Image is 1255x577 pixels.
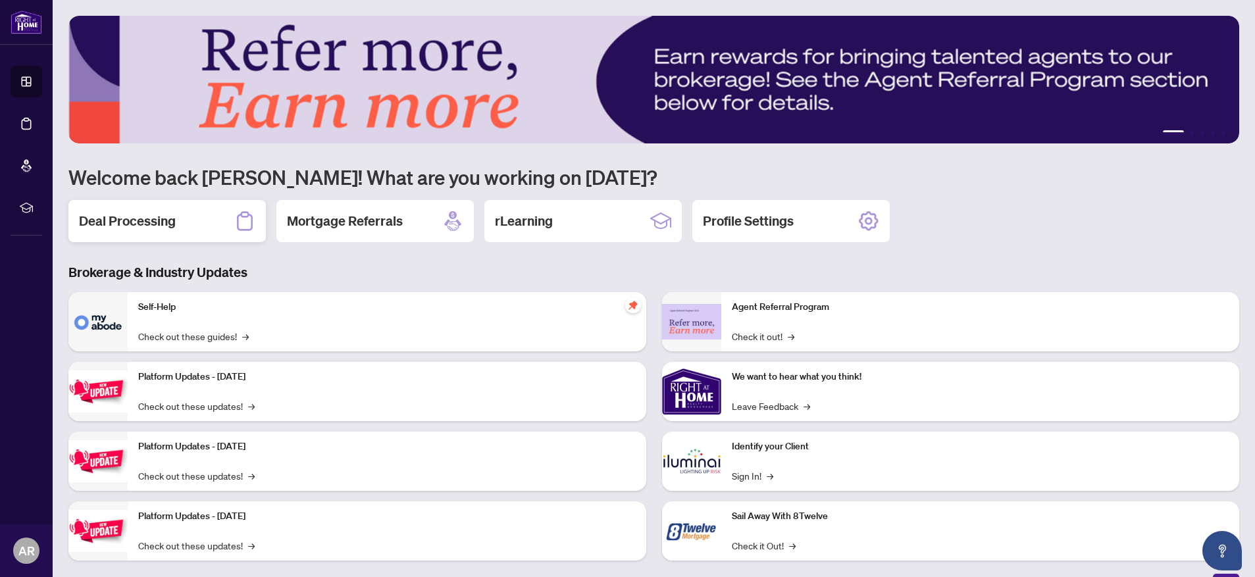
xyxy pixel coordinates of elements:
a: Leave Feedback→ [732,399,810,413]
img: Sail Away With 8Twelve [662,501,721,561]
img: Agent Referral Program [662,304,721,340]
button: 2 [1189,130,1194,136]
p: Platform Updates - [DATE] [138,370,636,384]
img: We want to hear what you think! [662,362,721,421]
a: Check out these guides!→ [138,329,249,343]
p: Sail Away With 8Twelve [732,509,1229,524]
span: → [248,538,255,553]
a: Sign In!→ [732,468,773,483]
h2: Profile Settings [703,212,794,230]
span: → [767,468,773,483]
img: Slide 0 [68,16,1239,143]
img: Platform Updates - July 21, 2025 [68,370,128,412]
a: Check it out!→ [732,329,794,343]
span: → [804,399,810,413]
h1: Welcome back [PERSON_NAME]! What are you working on [DATE]? [68,164,1239,189]
button: 5 [1221,130,1226,136]
a: Check it Out!→ [732,538,796,553]
a: Check out these updates!→ [138,468,255,483]
img: Platform Updates - June 23, 2025 [68,510,128,551]
p: Platform Updates - [DATE] [138,439,636,454]
p: Agent Referral Program [732,300,1229,314]
img: Identify your Client [662,432,721,491]
button: 4 [1210,130,1216,136]
span: pushpin [625,297,641,313]
span: → [248,468,255,483]
h2: Mortgage Referrals [287,212,403,230]
p: We want to hear what you think! [732,370,1229,384]
p: Self-Help [138,300,636,314]
button: 3 [1200,130,1205,136]
span: AR [18,541,35,560]
span: → [248,399,255,413]
h3: Brokerage & Industry Updates [68,263,1239,282]
button: Open asap [1202,531,1242,570]
span: → [788,329,794,343]
img: logo [11,10,42,34]
h2: rLearning [495,212,553,230]
p: Identify your Client [732,439,1229,454]
span: → [789,538,796,553]
img: Self-Help [68,292,128,351]
a: Check out these updates!→ [138,399,255,413]
a: Check out these updates!→ [138,538,255,553]
p: Platform Updates - [DATE] [138,509,636,524]
button: 1 [1163,130,1184,136]
span: → [242,329,249,343]
img: Platform Updates - July 8, 2025 [68,440,128,482]
h2: Deal Processing [79,212,176,230]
